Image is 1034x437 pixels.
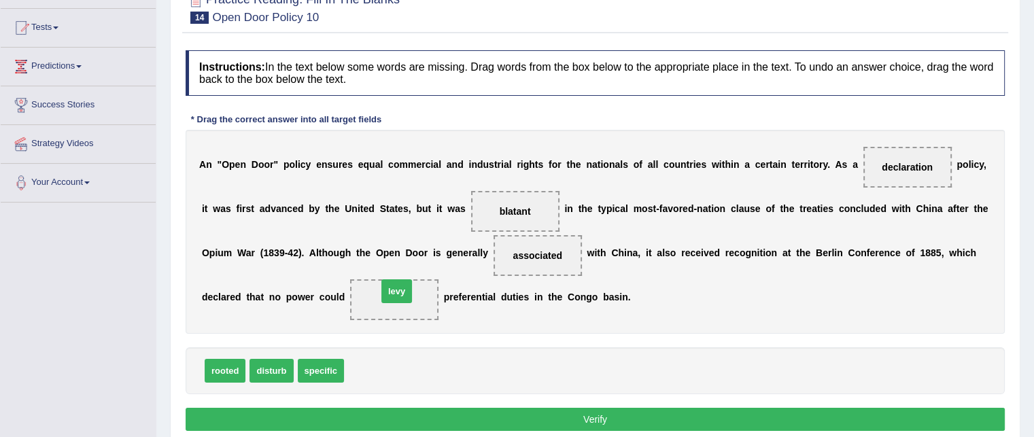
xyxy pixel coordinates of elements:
b: " [273,159,278,170]
b: t [957,203,960,214]
b: A [309,247,316,258]
b: o [765,203,772,214]
b: a [772,159,778,170]
b: c [856,203,861,214]
b: d [477,159,483,170]
b: t [535,159,538,170]
b: t [494,159,498,170]
b: l [438,159,441,170]
b: , [984,159,986,170]
b: o [258,159,264,170]
b: a [662,203,668,214]
b: r [689,159,693,170]
b: o [413,247,419,258]
b: D [405,247,412,258]
b: e [959,203,965,214]
b: u [483,159,489,170]
b: l [736,203,739,214]
b: n [850,203,856,214]
b: p [283,159,290,170]
b: c [300,159,306,170]
b: c [973,159,979,170]
b: i [202,203,205,214]
b: - [693,203,697,214]
b: t [428,203,431,214]
b: i [711,203,714,214]
b: a [220,203,226,214]
b: y [306,159,311,170]
span: blatant [500,206,531,217]
b: t [579,203,582,214]
b: d [298,203,304,214]
b: u [863,203,869,214]
b: h [581,203,587,214]
b: C [916,203,923,214]
b: f [953,203,957,214]
b: , [409,203,411,214]
b: O [202,247,209,258]
b: c [388,159,394,170]
b: a [455,203,460,214]
b: t [791,159,795,170]
b: s [538,159,543,170]
b: s [828,203,833,214]
b: a [937,203,943,214]
b: h [570,159,576,170]
b: a [615,159,620,170]
b: d [458,159,464,170]
b: e [389,247,394,258]
b: r [270,159,273,170]
b: d [880,203,886,214]
b: i [521,159,523,170]
b: s [842,159,847,170]
b: r [965,203,968,214]
b: i [731,159,734,170]
b: n [240,159,246,170]
b: n [609,159,615,170]
b: O [376,247,383,258]
b: w [892,203,899,214]
b: g [339,247,345,258]
b: b [309,203,315,214]
b: p [383,247,390,258]
b: 8 [269,247,274,258]
span: 14 [190,12,209,24]
b: u [674,159,680,170]
b: o [642,203,648,214]
b: 9 [279,247,285,258]
b: h [923,203,929,214]
b: r [803,203,806,214]
b: v [271,203,276,214]
b: q [363,159,369,170]
b: a [260,203,265,214]
b: A [199,159,206,170]
b: c [426,159,431,170]
b: e [683,203,688,214]
b: n [586,159,592,170]
b: i [612,203,615,214]
b: i [433,247,436,258]
b: - [656,203,659,214]
b: A [835,159,842,170]
b: h [529,159,535,170]
b: i [778,159,780,170]
b: i [899,203,901,214]
a: Tests [1,9,156,43]
b: y [823,159,827,170]
b: . [302,247,305,258]
span: Drop target [494,235,582,276]
b: n [697,203,703,214]
b: a [744,159,750,170]
b: s [347,159,353,170]
b: U [345,203,351,214]
b: n [281,203,288,214]
b: i [468,159,471,170]
b: o [963,159,969,170]
b: i [215,247,218,258]
b: l [620,159,623,170]
b: e [342,159,347,170]
b: t [598,203,601,214]
b: a [390,203,395,214]
b: i [929,203,931,214]
b: h [322,247,328,258]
